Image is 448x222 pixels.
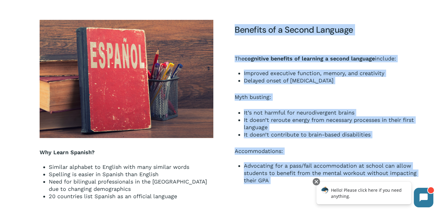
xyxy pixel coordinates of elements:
[244,162,424,184] li: Advocating for a pass/fail accommodation at school can allow students to benefit from the mental ...
[244,70,424,77] li: Improved executive function, memory, and creativity
[235,147,424,155] div: Accommodations:
[244,116,424,131] li: It doesn’t reroute energy from necessary processes in their first language
[49,178,213,193] li: Need for bilingual professionals in the [GEOGRAPHIC_DATA] due to changing demographics
[235,93,424,109] p: Myth busting:
[244,131,424,138] li: It doesn’t contribute to brain-based disabilities
[40,20,213,138] img: Learn,Spanish,Concept.,Book,On,A,Wooden,Background
[244,109,424,116] li: It’s not harmful for neurodivergent brains
[235,24,424,35] h4: Benefits of a Second Language
[40,149,95,155] strong: Why Learn Spanish?
[49,171,213,178] li: Spelling is easier in Spanish than English
[235,55,424,62] div: The include:
[49,193,213,200] li: 20 countries list Spanish as an official language
[244,77,424,84] li: Delayed onset of [MEDICAL_DATA]
[244,55,375,62] strong: cognitive benefits of learning a second language
[310,177,439,213] iframe: Chatbot
[49,163,213,171] li: Similar alphabet to English with many similar words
